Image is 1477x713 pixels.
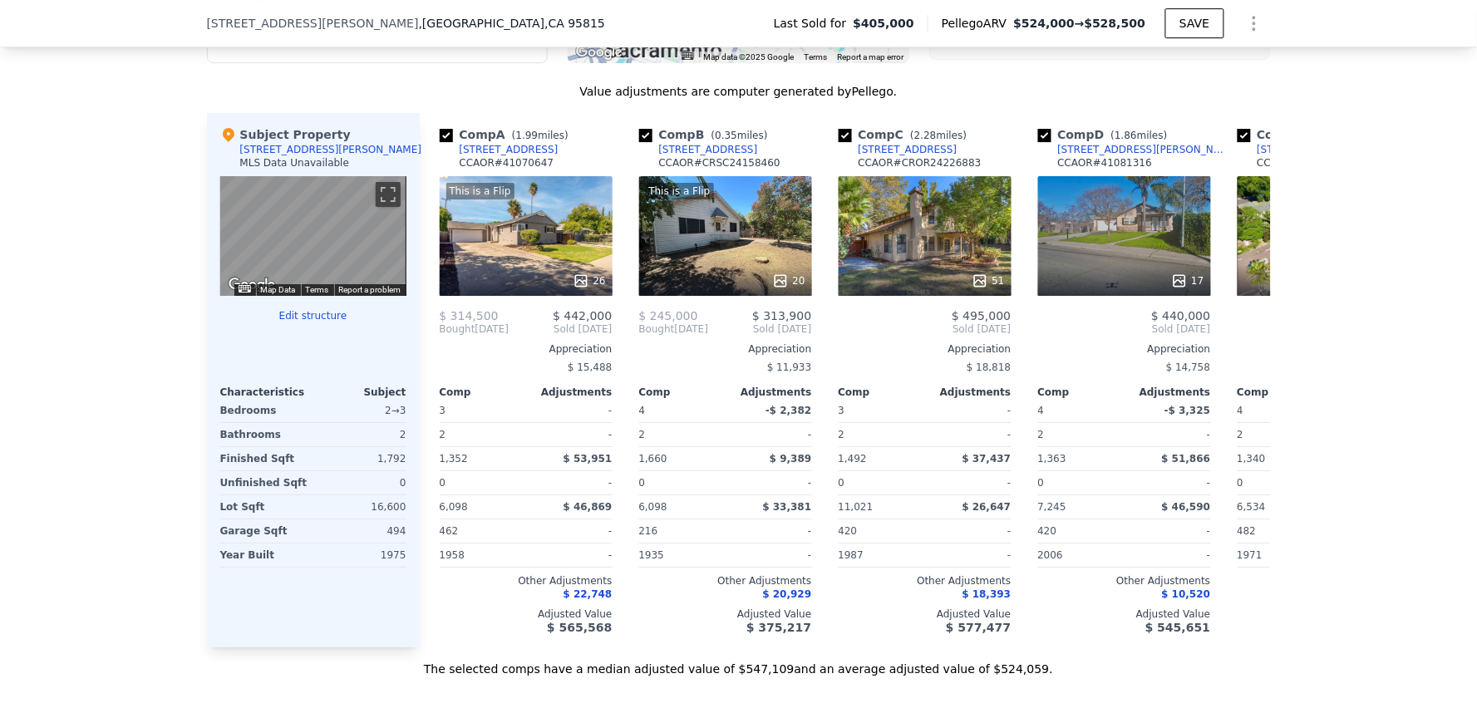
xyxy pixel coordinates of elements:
div: 2 [440,423,523,446]
div: Adjusted Value [1238,607,1411,621]
div: - [928,399,1012,422]
span: $405,000 [853,15,914,32]
button: Keyboard shortcuts [239,285,250,293]
span: Sold [DATE] [509,322,612,336]
div: - [729,543,812,567]
span: $ 375,217 [746,621,811,634]
div: [DATE] [639,322,709,336]
button: Edit structure [220,309,406,322]
span: 4 [639,405,646,416]
span: 7,245 [1038,501,1066,513]
span: $ 18,393 [963,588,1012,600]
span: 1.86 [1115,130,1137,141]
div: - [529,519,613,543]
button: Map Data [261,284,296,296]
span: $ 33,381 [763,501,812,513]
span: $ 314,500 [440,309,499,322]
span: $ 37,437 [963,453,1012,465]
div: - [1128,519,1211,543]
img: Google [224,274,279,296]
div: This is a Flip [446,183,514,199]
div: CCAOR # 41070647 [460,156,554,170]
div: The selected comps have a median adjusted value of $547,109 and an average adjusted value of $524... [207,647,1271,677]
span: 420 [1038,525,1057,537]
span: → [1013,15,1145,32]
span: Map data ©2025 Google [704,52,795,61]
span: $ 15,488 [568,361,612,373]
div: CCAOR # CROR24226883 [859,156,982,170]
span: ( miles) [1105,130,1174,141]
div: Comp E [1238,126,1356,143]
div: This is a Flip [646,183,714,199]
div: [STREET_ADDRESS] [460,143,559,156]
div: Appreciation [839,342,1012,356]
div: Appreciation [1238,342,1411,356]
span: -$ 3,325 [1164,405,1210,416]
div: Adjusted Value [440,607,613,621]
span: 420 [839,525,858,537]
span: 0 [839,477,845,489]
span: Sold [DATE] [1038,322,1211,336]
div: Comp [1038,386,1125,399]
div: Year Built [220,543,310,567]
span: $ 46,590 [1162,501,1211,513]
div: Adjustments [526,386,613,399]
div: Garage Sqft [220,519,310,543]
div: 1,792 [317,447,406,470]
div: Adjustments [1125,386,1211,399]
div: Finished Sqft [220,447,310,470]
span: Bought [639,322,675,336]
a: Terms [306,285,329,294]
div: 1971 [1238,543,1321,567]
div: 1935 [639,543,722,567]
span: 6,098 [440,501,468,513]
a: [STREET_ADDRESS][PERSON_NAME] [1038,143,1231,156]
span: $ 440,000 [1151,309,1210,322]
div: - [928,471,1012,494]
span: $ 442,000 [553,309,612,322]
div: Other Adjustments [839,574,1012,588]
a: Open this area in Google Maps (opens a new window) [572,42,627,63]
span: 11,021 [839,501,874,513]
span: $ 495,000 [952,309,1011,322]
div: [STREET_ADDRESS][PERSON_NAME] [1058,143,1231,156]
div: Comp [639,386,726,399]
span: $ 18,818 [967,361,1011,373]
div: Adjusted Value [1038,607,1211,621]
div: Value adjustments are computer generated by Pellego . [207,83,1271,100]
a: [STREET_ADDRESS] [839,143,958,156]
span: $ 46,869 [564,501,613,513]
div: Characteristics [220,386,313,399]
span: 2.28 [914,130,937,141]
span: 6,534 [1238,501,1266,513]
span: ( miles) [505,130,575,141]
span: Sold [DATE] [708,322,811,336]
span: 0 [1038,477,1045,489]
span: $ 545,651 [1145,621,1210,634]
span: $ 53,951 [564,453,613,465]
button: Keyboard shortcuts [682,52,693,60]
div: Other Adjustments [1038,574,1211,588]
span: $ 20,929 [763,588,812,600]
span: 6,098 [639,501,667,513]
div: Subject [313,386,406,399]
span: $ 577,477 [946,621,1011,634]
span: 0.35 [715,130,737,141]
div: 1987 [839,543,922,567]
span: $ 11,933 [767,361,811,373]
div: Lot Sqft [220,495,310,519]
div: - [729,471,812,494]
div: 26 [573,273,605,289]
div: 1975 [317,543,406,567]
span: , CA 95815 [544,17,605,30]
a: [STREET_ADDRESS] [440,143,559,156]
a: Report a problem [339,285,401,294]
div: - [529,543,613,567]
div: 2 [639,423,722,446]
div: Subject Property [220,126,351,143]
span: 1,363 [1038,453,1066,465]
div: - [529,399,613,422]
div: 2 → 3 [317,399,406,422]
a: [STREET_ADDRESS] [639,143,758,156]
div: - [529,471,613,494]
